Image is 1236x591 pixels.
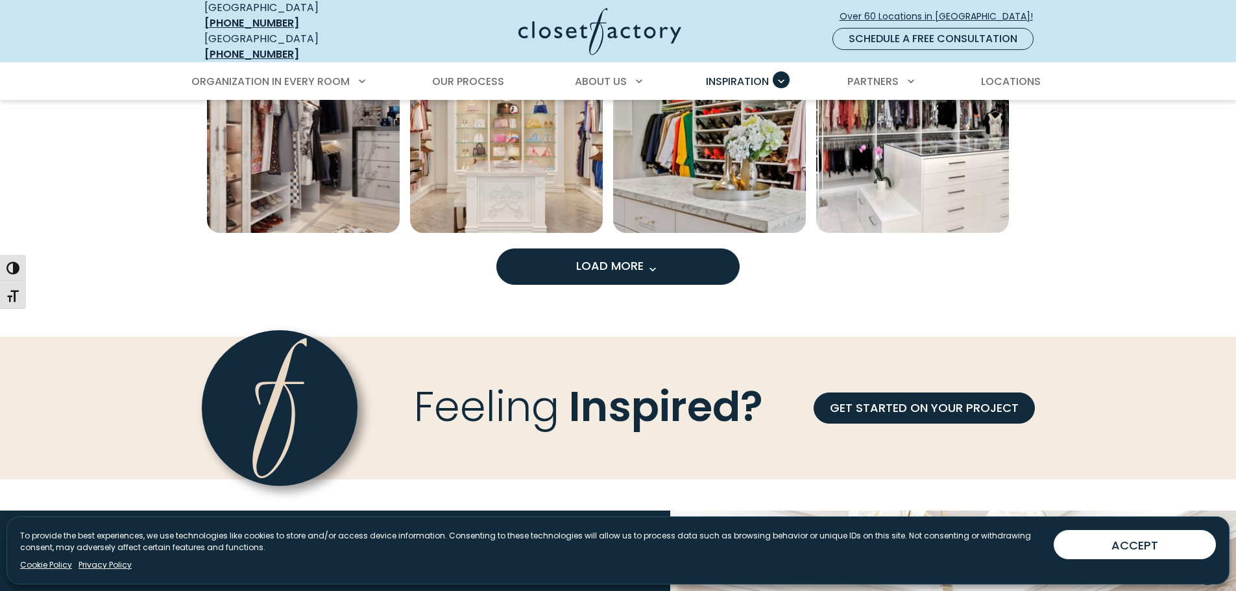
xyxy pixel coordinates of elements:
p: To provide the best experiences, we use technologies like cookies to store and/or access device i... [20,530,1043,553]
span: Partners [847,74,899,89]
a: Open inspiration gallery to preview enlarged image [816,40,1009,233]
span: Organization in Every Room [191,74,350,89]
a: Open inspiration gallery to preview enlarged image [613,40,806,233]
img: Custom closet in white high gloss, featuring full-height hanging sections, glass display island w... [816,40,1009,233]
span: About Us [575,74,627,89]
span: Our Process [432,74,504,89]
span: Load More [576,258,660,274]
span: Inspired? [569,378,763,435]
a: Cookie Policy [20,559,72,571]
a: Open inspiration gallery to preview enlarged image [410,40,603,233]
a: Over 60 Locations in [GEOGRAPHIC_DATA]! [839,5,1044,28]
a: [PHONE_NUMBER] [204,16,299,30]
img: Closet Factory Logo [518,8,681,55]
button: Load more inspiration gallery images [496,248,740,285]
span: Locations [981,74,1041,89]
a: Schedule a Free Consultation [832,28,1034,50]
nav: Primary Menu [182,64,1054,100]
img: Custom closet system in White Chocolate Melamine with full-height shoe shelving, double-hang ward... [613,40,806,233]
span: Feeling [414,378,559,435]
a: Privacy Policy [79,559,132,571]
a: Open inspiration gallery to preview enlarged image [207,40,400,233]
img: Modern walk-in custom closet with white marble cabinetry [207,40,400,233]
a: [PHONE_NUMBER] [204,47,299,62]
a: GET STARTED ON YOUR PROJECT [814,392,1035,424]
button: ACCEPT [1054,530,1216,559]
img: White walk-in closet with ornate trim and crown molding, featuring glass shelving [410,40,603,233]
span: Inspiration [706,74,769,89]
span: Over 60 Locations in [GEOGRAPHIC_DATA]! [840,10,1043,23]
div: [GEOGRAPHIC_DATA] [204,31,393,62]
